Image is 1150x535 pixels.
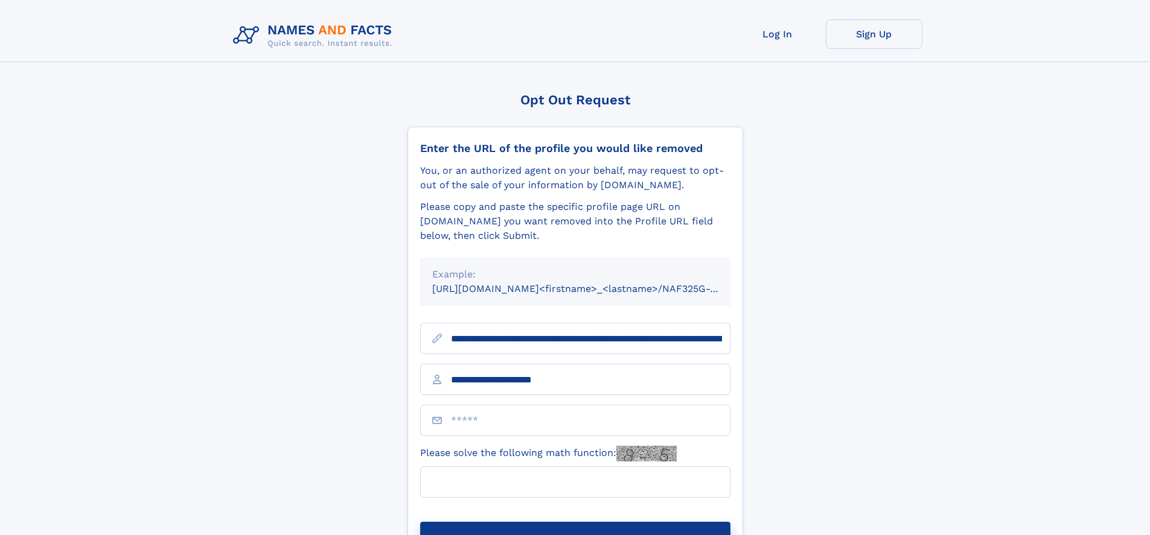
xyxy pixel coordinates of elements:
[826,19,922,49] a: Sign Up
[729,19,826,49] a: Log In
[420,142,730,155] div: Enter the URL of the profile you would like removed
[228,19,402,52] img: Logo Names and Facts
[420,446,677,461] label: Please solve the following math function:
[407,92,743,107] div: Opt Out Request
[432,283,753,294] small: [URL][DOMAIN_NAME]<firstname>_<lastname>/NAF325G-xxxxxxxx
[432,267,718,282] div: Example:
[420,163,730,192] div: You, or an authorized agent on your behalf, may request to opt-out of the sale of your informatio...
[420,200,730,243] div: Please copy and paste the specific profile page URL on [DOMAIN_NAME] you want removed into the Pr...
